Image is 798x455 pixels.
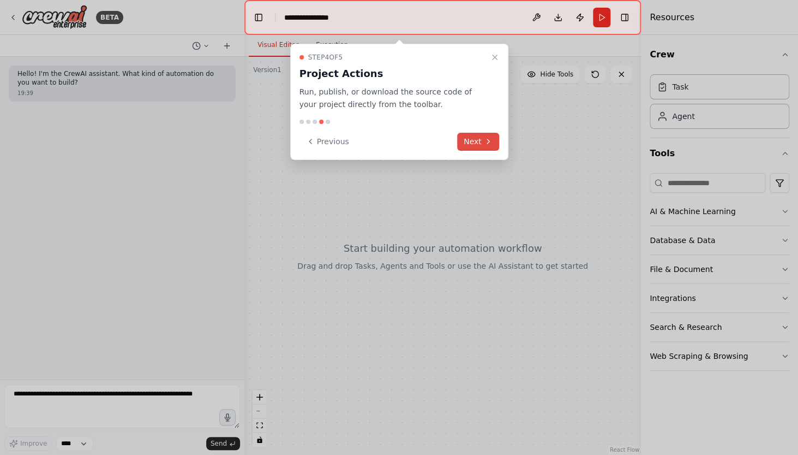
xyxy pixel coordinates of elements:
button: Close walkthrough [488,51,501,64]
button: Hide left sidebar [251,10,266,25]
h3: Project Actions [299,66,486,81]
span: Step 4 of 5 [308,53,343,62]
button: Previous [299,133,356,151]
button: Next [457,133,499,151]
p: Run, publish, or download the source code of your project directly from the toolbar. [299,86,486,111]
